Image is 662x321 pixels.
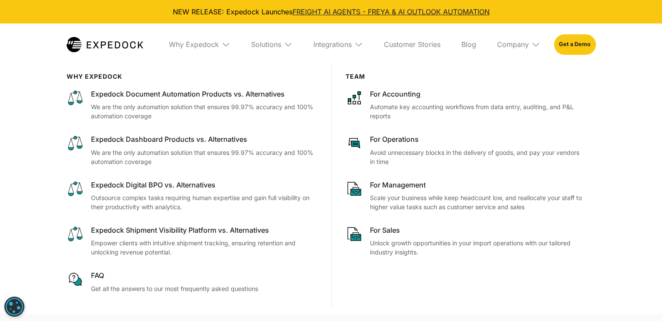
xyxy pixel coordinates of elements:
[554,34,595,54] a: Get a Demo
[370,89,582,99] div: For Accounting
[346,89,363,107] img: network like icon
[313,40,352,49] div: Integrations
[346,134,363,152] img: rectangular chat bubble icon
[67,134,317,166] a: scale iconExpedock Dashboard Products vs. AlternativesWe are the only automation solution that en...
[67,180,84,197] img: scale icon
[67,225,317,257] a: scale iconExpedock Shipment Visibility Platform vs. AlternativesEmpower clients with intuitive sh...
[67,73,317,80] div: WHy Expedock
[67,271,317,293] a: regular chat bubble iconFAQGet all the answers to our most frequently asked questions
[346,89,582,120] a: network like iconFor AccountingAutomate key accounting workflows from data entry, auditing, and P...
[346,73,582,80] div: Team
[91,180,317,190] div: Expedock Digital BPO vs. Alternatives
[370,148,582,166] p: Avoid unnecessary blocks in the delivery of goods, and pay your vendors in time
[91,134,317,144] div: Expedock Dashboard Products vs. Alternatives
[251,40,281,49] div: Solutions
[346,225,363,243] img: paper and bag icon
[91,284,317,293] p: Get all the answers to our most frequently asked questions
[377,23,447,65] a: Customer Stories
[346,225,582,257] a: paper and bag iconFor SalesUnlock growth opportunities in your import operations with our tailore...
[67,180,317,211] a: scale iconExpedock Digital BPO vs. AlternativesOutsource complex tasks requiring human expertise ...
[91,89,317,99] div: Expedock Document Automation Products vs. Alternatives
[370,193,582,211] p: Scale your business while keep headcount low, and reallocate your staff to higher value tasks suc...
[67,89,317,120] a: scale iconExpedock Document Automation Products vs. AlternativesWe are the only automation soluti...
[169,40,219,49] div: Why Expedock
[370,225,582,235] div: For Sales
[346,134,582,166] a: rectangular chat bubble iconFor OperationsAvoid unnecessary blocks in the delivery of goods, and ...
[292,7,490,16] a: FREIGHT AI AGENTS - FREYA & AI OUTLOOK AUTOMATION
[91,102,317,120] p: We are the only automation solution that ensures 99.97% accuracy and 100% automation coverage
[7,7,655,17] div: NEW RELEASE: Expedock Launches
[370,102,582,120] p: Automate key accounting workflows from data entry, auditing, and P&L reports
[244,23,299,65] div: Solutions
[370,238,582,257] p: Unlock growth opportunities in your import operations with our tailored industry insights.
[91,238,317,257] p: Empower clients with intuitive shipment tracking, ensuring retention and unlocking revenue potent...
[346,180,363,197] img: paper and bag icon
[162,23,237,65] div: Why Expedock
[306,23,370,65] div: Integrations
[67,134,84,152] img: scale icon
[490,23,547,65] div: Company
[346,180,582,211] a: paper and bag iconFor ManagementScale your business while keep headcount low, and reallocate your...
[454,23,483,65] a: Blog
[67,89,84,107] img: scale icon
[370,180,582,190] div: For Management
[370,134,582,144] div: For Operations
[497,40,529,49] div: Company
[91,225,317,235] div: Expedock Shipment Visibility Platform vs. Alternatives
[67,271,84,288] img: regular chat bubble icon
[618,279,662,321] iframe: Chat Widget
[91,193,317,211] p: Outsource complex tasks requiring human expertise and gain full visibility on their productivity ...
[91,271,317,280] div: FAQ
[67,225,84,243] img: scale icon
[91,148,317,166] p: We are the only automation solution that ensures 99.97% accuracy and 100% automation coverage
